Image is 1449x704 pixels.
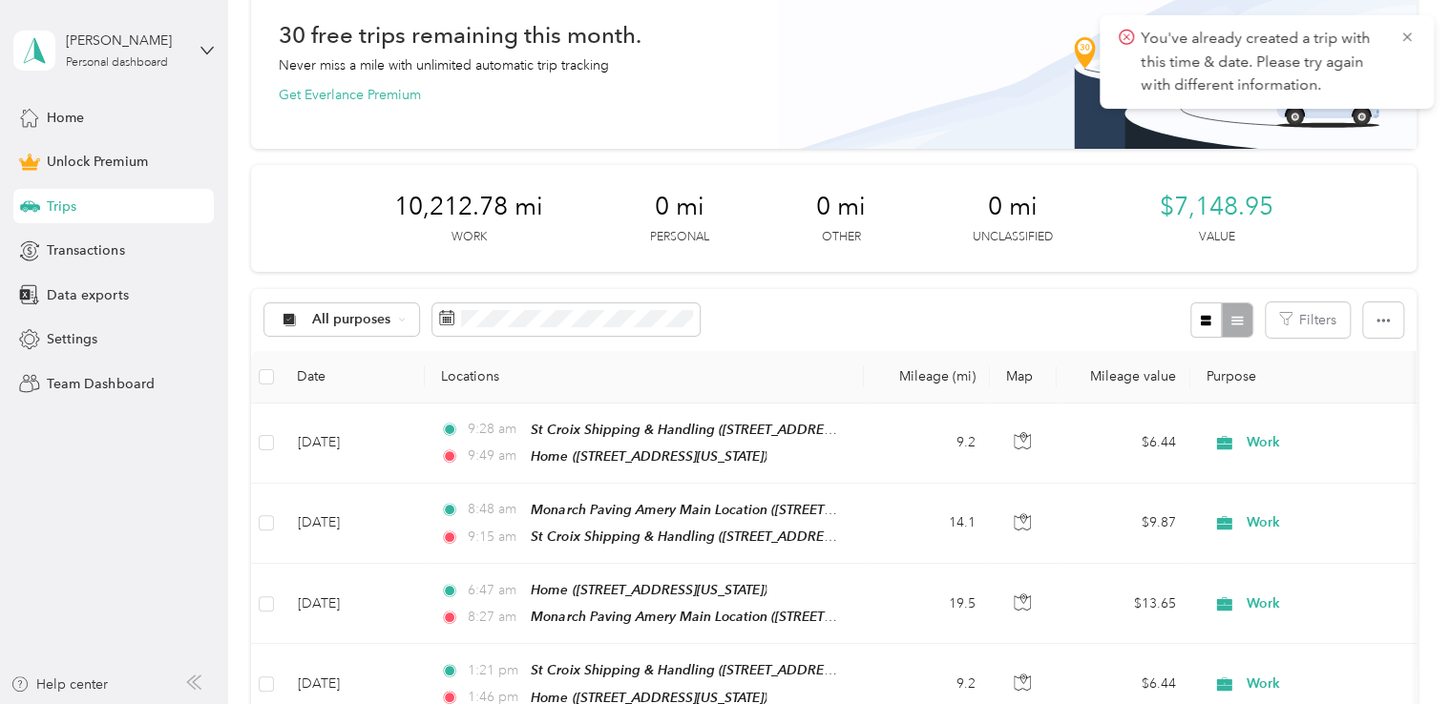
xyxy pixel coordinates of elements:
span: Work [1247,593,1421,614]
button: Get Everlance Premium [278,85,420,105]
th: Mileage value [1057,351,1190,404]
span: $7,148.95 [1160,192,1273,222]
span: 0 mi [816,192,866,222]
span: Data exports [47,285,128,305]
span: Settings [47,329,97,349]
span: All purposes [312,313,391,326]
p: Never miss a mile with unlimited automatic trip tracking [278,55,608,75]
p: Other [821,229,860,246]
span: Home ([STREET_ADDRESS][US_STATE]) [531,448,766,464]
th: Map [990,351,1057,404]
td: [DATE] [282,404,425,484]
span: 8:27 am [468,607,522,628]
button: Filters [1266,302,1350,338]
span: Unlock Premium [47,152,147,172]
p: Unclassified [973,229,1053,246]
h1: 30 free trips remaining this month. [278,25,640,45]
div: Personal dashboard [66,57,168,69]
span: 9:28 am [468,419,522,440]
span: 1:21 pm [468,660,522,681]
td: [DATE] [282,564,425,644]
p: Personal [650,229,709,246]
button: Help center [10,674,108,694]
span: Monarch Paving Amery Main Location ([STREET_ADDRESS][US_STATE]) [531,609,965,625]
span: 0 mi [655,192,704,222]
span: St Croix Shipping & Handling ([STREET_ADDRESS][US_STATE]) [531,528,913,545]
span: St Croix Shipping & Handling ([STREET_ADDRESS][US_STATE]) [531,422,913,438]
span: 8:48 am [468,499,522,520]
span: Work [1247,673,1421,694]
td: [DATE] [282,484,425,564]
span: 0 mi [988,192,1038,222]
td: $9.87 [1057,484,1190,564]
p: Value [1198,229,1234,246]
span: Trips [47,197,76,217]
span: 9:49 am [468,445,522,466]
td: $6.44 [1057,404,1190,484]
span: Monarch Paving Amery Main Location ([STREET_ADDRESS][US_STATE]) [531,502,965,518]
span: 6:47 am [468,580,522,601]
span: Work [1247,432,1421,453]
span: 10,212.78 mi [394,192,543,222]
th: Mileage (mi) [864,351,990,404]
td: 19.5 [864,564,990,644]
span: Home [47,108,84,128]
span: Transactions [47,240,124,260]
span: Work [1247,512,1421,533]
p: You've already created a trip with this time & date. Please try again with different information. [1141,27,1385,97]
span: 9:15 am [468,527,522,548]
span: St Croix Shipping & Handling ([STREET_ADDRESS][US_STATE]) [531,662,913,678]
td: $13.65 [1057,564,1190,644]
span: Home ([STREET_ADDRESS][US_STATE]) [531,582,766,597]
th: Date [282,351,425,404]
div: [PERSON_NAME] [66,31,185,51]
p: Work [451,229,486,246]
iframe: Everlance-gr Chat Button Frame [1342,597,1449,704]
td: 14.1 [864,484,990,564]
td: 9.2 [864,404,990,484]
th: Locations [425,351,864,404]
span: Team Dashboard [47,374,154,394]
